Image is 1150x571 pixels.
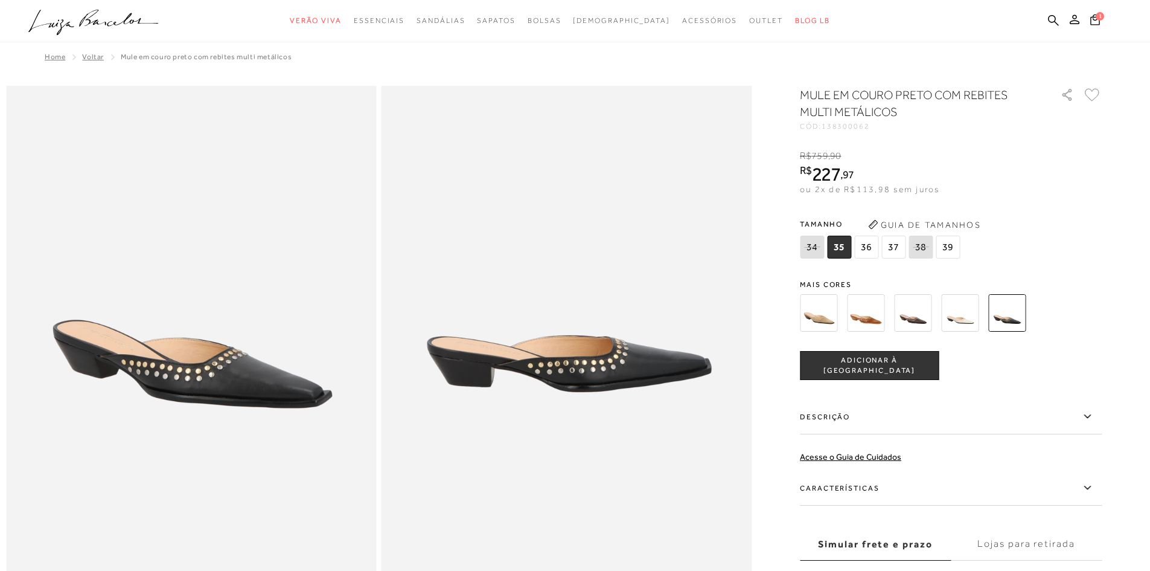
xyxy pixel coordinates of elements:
[812,163,840,185] span: 227
[800,294,837,332] img: MULE EM CAMURÇA BEGE COM REBITES MULTI METÁLICOS
[1096,12,1104,21] span: 1
[121,53,292,61] span: MULE EM COURO PRETO COM REBITES MULTI METÁLICOS
[682,16,737,25] span: Acessórios
[354,16,404,25] span: Essenciais
[951,528,1102,561] label: Lojas para retirada
[881,236,906,259] span: 37
[830,150,841,161] span: 90
[800,150,811,161] i: R$
[800,355,938,376] span: ADICIONAR À [GEOGRAPHIC_DATA]
[909,236,933,259] span: 38
[800,123,1041,130] div: CÓD:
[800,281,1102,288] span: Mais cores
[847,294,884,332] img: MULE EM CAMURÇA CARAMELO COM REBITES MULTI METÁLICOS
[795,10,830,32] a: BLOG LB
[800,471,1102,506] label: Características
[417,16,465,25] span: Sandálias
[354,10,404,32] a: noSubCategoriesText
[800,528,951,561] label: Simular frete e prazo
[800,236,824,259] span: 34
[864,215,985,234] button: Guia de Tamanhos
[528,16,561,25] span: Bolsas
[800,165,812,176] i: R$
[800,86,1026,120] h1: MULE EM COURO PRETO COM REBITES MULTI METÁLICOS
[811,150,828,161] span: 759
[828,150,842,161] i: ,
[477,10,515,32] a: noSubCategoriesText
[1087,13,1104,30] button: 1
[749,10,783,32] a: noSubCategoriesText
[290,10,342,32] a: noSubCategoriesText
[800,184,939,194] span: ou 2x de R$113,98 sem juros
[894,294,931,332] img: MULE EM COURO CAFÉ COM REBITES MULTI METÁLICOS
[417,10,465,32] a: noSubCategoriesText
[528,10,561,32] a: noSubCategoriesText
[82,53,104,61] a: Voltar
[573,16,670,25] span: [DEMOGRAPHIC_DATA]
[800,351,939,380] button: ADICIONAR À [GEOGRAPHIC_DATA]
[290,16,342,25] span: Verão Viva
[800,452,901,462] a: Acesse o Guia de Cuidados
[941,294,979,332] img: MULE EM COURO OFF WHITE COM REBITES MULTI METÁLICOS
[477,16,515,25] span: Sapatos
[800,215,963,233] span: Tamanho
[682,10,737,32] a: noSubCategoriesText
[45,53,65,61] a: Home
[988,294,1026,332] img: MULE EM COURO PRETO COM REBITES MULTI METÁLICOS
[854,236,878,259] span: 36
[840,169,854,180] i: ,
[749,16,783,25] span: Outlet
[843,168,854,181] span: 97
[827,236,851,259] span: 35
[936,236,960,259] span: 39
[822,122,870,131] span: 138300062
[795,16,830,25] span: BLOG LB
[573,10,670,32] a: noSubCategoriesText
[800,399,1102,434] label: Descrição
